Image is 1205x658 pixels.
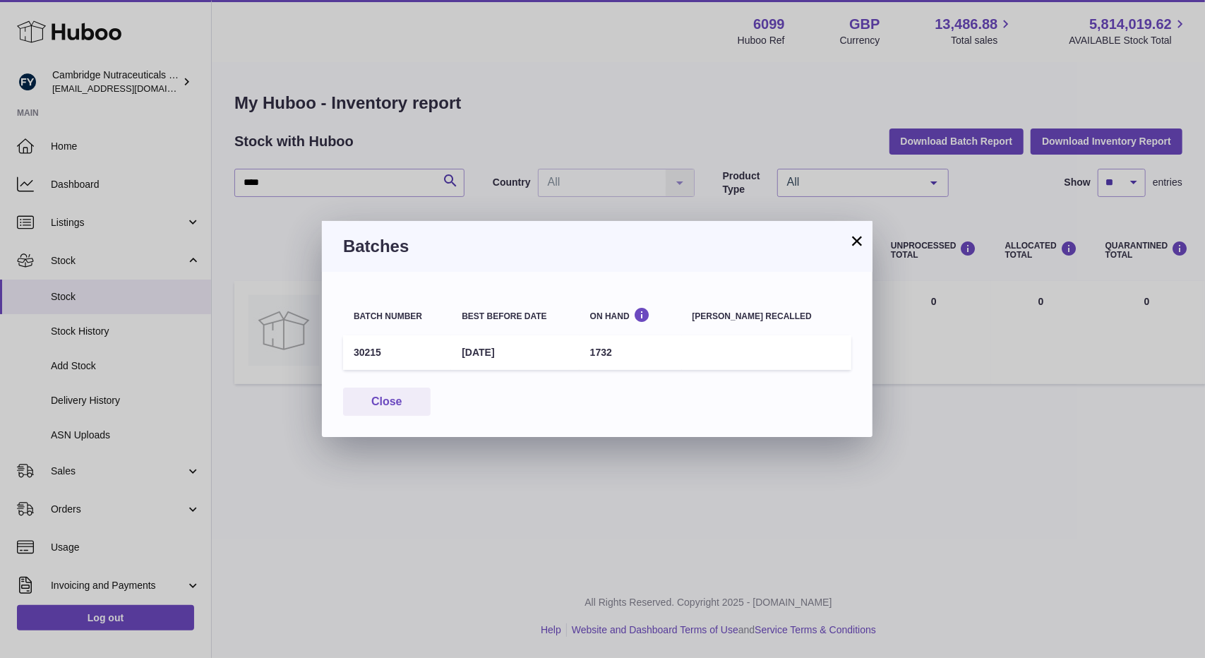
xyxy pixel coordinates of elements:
td: 30215 [343,335,451,370]
div: [PERSON_NAME] recalled [693,312,841,321]
td: 1732 [580,335,682,370]
td: [DATE] [451,335,579,370]
button: Close [343,388,431,417]
button: × [849,232,865,249]
div: Batch number [354,312,440,321]
h3: Batches [343,235,851,258]
div: Best before date [462,312,568,321]
div: On Hand [590,307,671,321]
